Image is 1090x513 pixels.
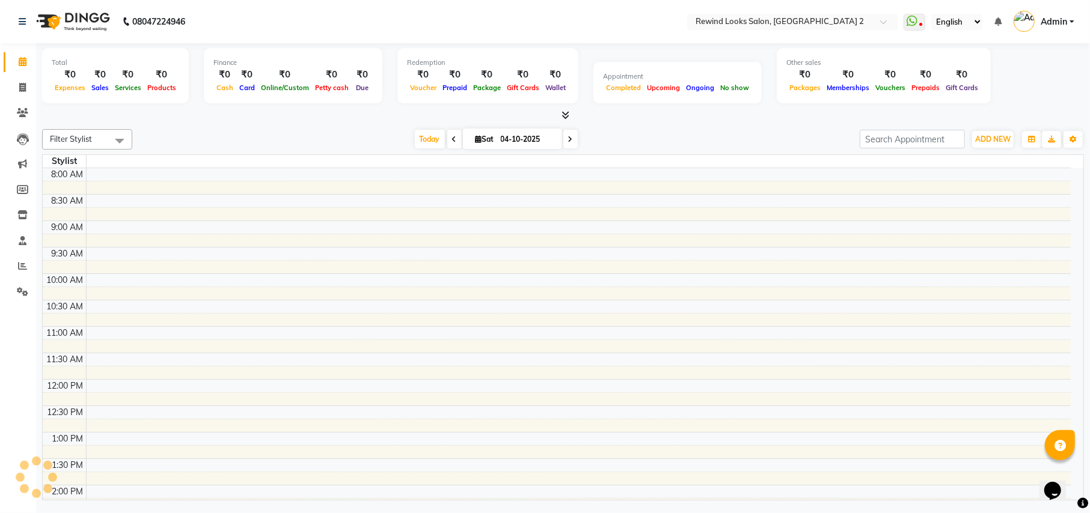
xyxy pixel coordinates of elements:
div: 9:00 AM [49,221,86,234]
div: ₹0 [824,68,872,82]
span: Today [415,130,445,148]
span: Services [112,83,144,92]
img: Admin [1014,11,1035,32]
div: ₹0 [470,68,504,82]
span: Sales [88,83,112,92]
div: ₹0 [236,68,258,82]
span: Products [144,83,179,92]
span: Online/Custom [258,83,312,92]
span: Expenses [52,83,88,92]
div: ₹0 [258,68,312,82]
div: ₹0 [88,68,112,82]
span: Gift Cards [504,83,542,92]
div: 1:30 PM [50,459,86,472]
span: Cash [213,83,236,92]
div: ₹0 [786,68,824,82]
div: ₹0 [407,68,439,82]
span: Voucher [407,83,439,92]
span: Prepaid [439,83,470,92]
div: 2:00 PM [50,485,86,498]
div: Other sales [786,58,981,68]
div: Total [52,58,179,68]
div: 12:30 PM [45,406,86,419]
div: ₹0 [312,68,352,82]
span: Prepaids [908,83,943,92]
div: 12:00 PM [45,380,86,392]
span: Wallet [542,83,569,92]
span: Vouchers [872,83,908,92]
div: 10:00 AM [44,274,86,287]
div: Finance [213,58,373,68]
span: Admin [1041,16,1067,28]
input: 2025-10-04 [497,130,557,148]
div: ₹0 [504,68,542,82]
div: 10:30 AM [44,300,86,313]
span: ADD NEW [975,135,1011,144]
div: ₹0 [542,68,569,82]
img: logo [31,5,113,38]
span: Sat [473,135,497,144]
div: ₹0 [872,68,908,82]
span: No show [717,83,752,92]
div: 8:30 AM [49,195,86,207]
span: Due [353,83,372,92]
div: 9:30 AM [49,247,86,260]
div: ₹0 [112,68,144,82]
div: 11:30 AM [44,353,86,366]
span: Petty cash [312,83,352,92]
span: Ongoing [683,83,717,92]
span: Package [470,83,504,92]
span: Memberships [824,83,872,92]
div: Redemption [407,58,569,68]
div: ₹0 [908,68,943,82]
span: Completed [603,83,644,92]
div: 1:00 PM [50,433,86,445]
div: 8:00 AM [49,168,86,181]
span: Gift Cards [943,83,981,92]
div: ₹0 [943,68,981,82]
b: 08047224946 [132,5,185,38]
iframe: chat widget [1039,465,1078,501]
div: 11:00 AM [44,327,86,339]
button: ADD NEW [972,131,1014,148]
span: Upcoming [644,83,683,92]
div: ₹0 [439,68,470,82]
div: ₹0 [52,68,88,82]
span: Packages [786,83,824,92]
div: Stylist [43,155,86,168]
span: Filter Stylist [50,134,92,144]
div: ₹0 [213,68,236,82]
input: Search Appointment [860,130,965,148]
div: Appointment [603,71,752,82]
div: ₹0 [352,68,373,82]
div: ₹0 [144,68,179,82]
span: Card [236,83,258,92]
